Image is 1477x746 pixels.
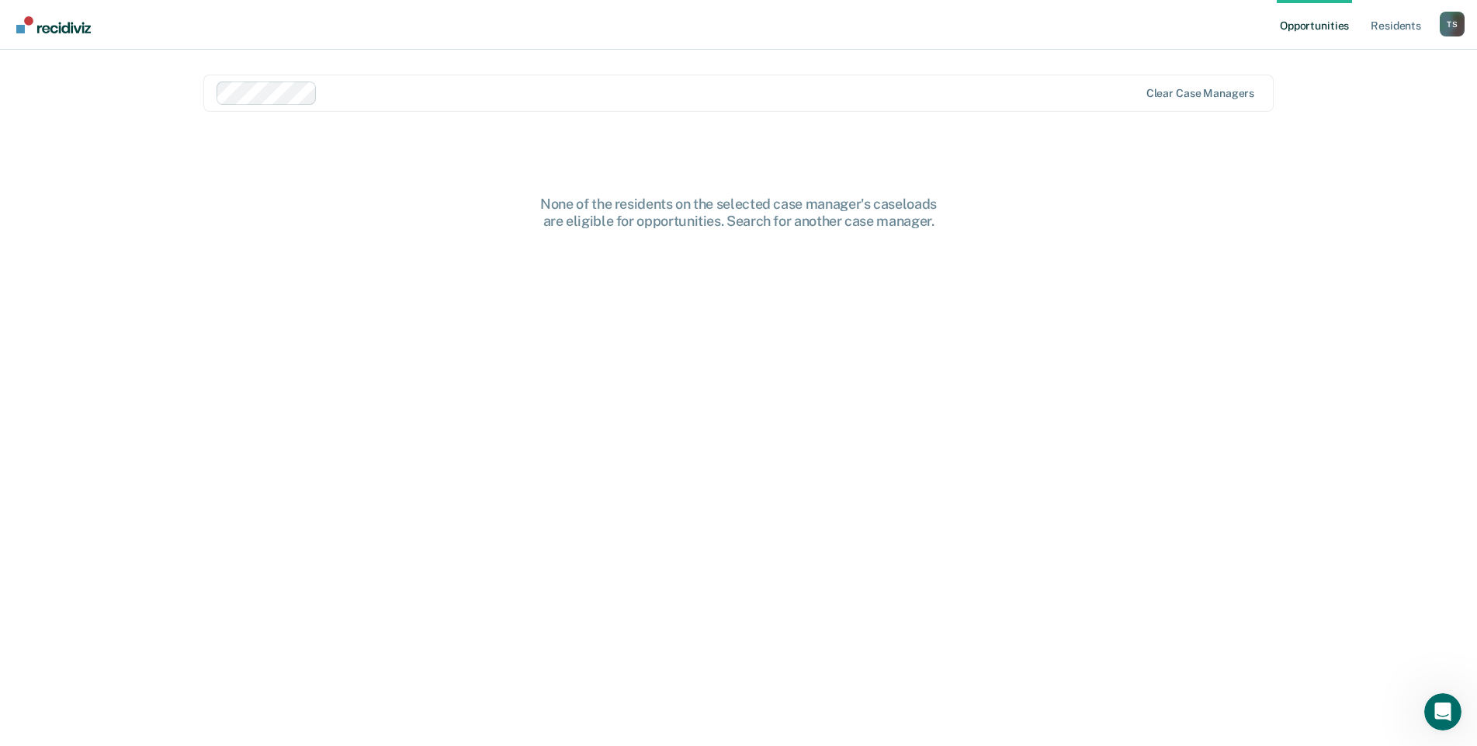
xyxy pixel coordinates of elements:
[16,16,91,33] img: Recidiviz
[1440,12,1465,36] div: T S
[1424,693,1461,730] iframe: Intercom live chat
[491,196,987,229] div: None of the residents on the selected case manager's caseloads are eligible for opportunities. Se...
[1440,12,1465,36] button: Profile dropdown button
[1146,87,1254,100] div: Clear case managers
